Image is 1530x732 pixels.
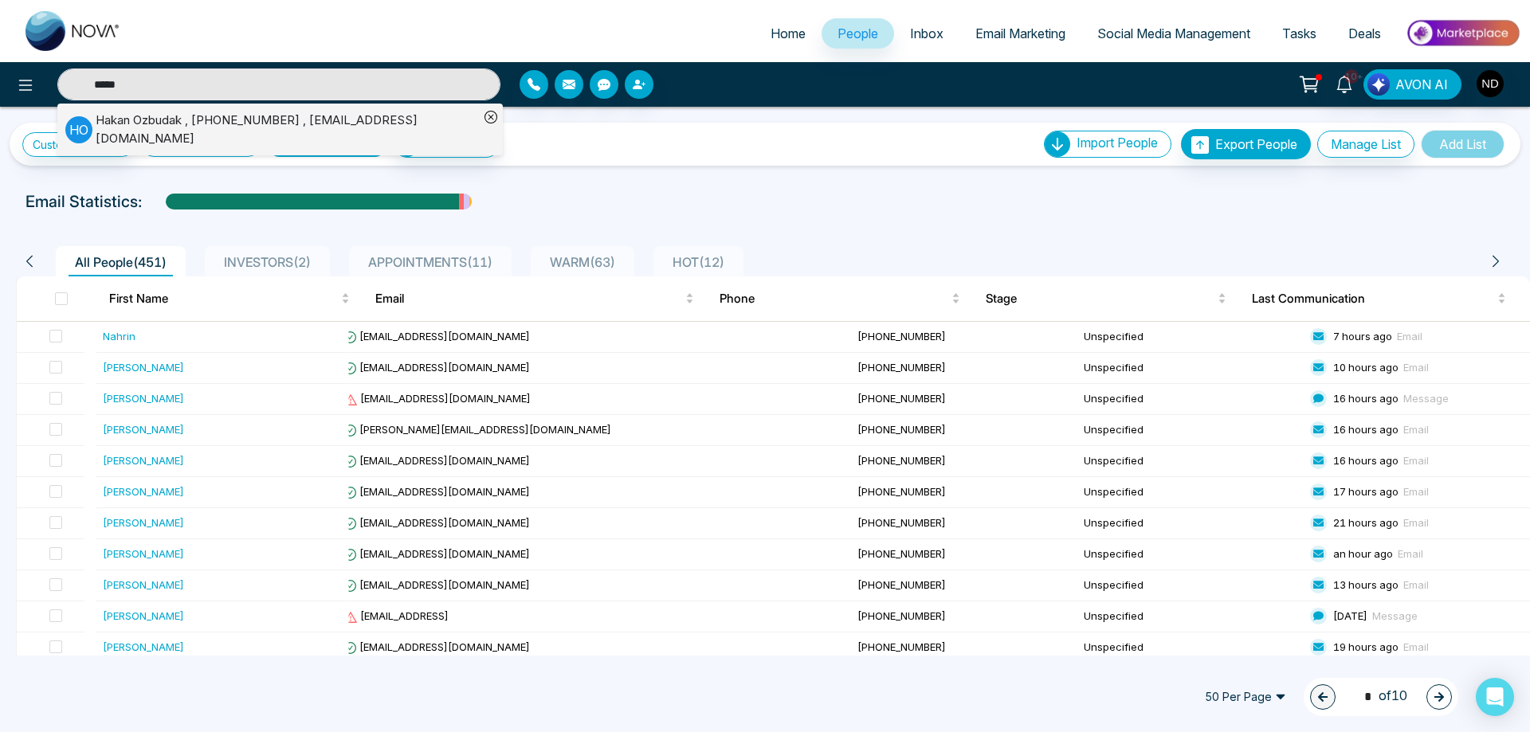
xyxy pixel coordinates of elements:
[69,254,173,270] span: All People ( 451 )
[975,25,1065,41] span: Email Marketing
[343,423,611,436] span: [PERSON_NAME][EMAIL_ADDRESS][DOMAIN_NAME]
[362,254,499,270] span: APPOINTMENTS ( 11 )
[103,359,184,375] div: [PERSON_NAME]
[1252,289,1494,308] span: Last Communication
[1363,69,1461,100] button: AVON AI
[857,330,946,343] span: [PHONE_NUMBER]
[103,390,184,406] div: [PERSON_NAME]
[1097,25,1250,41] span: Social Media Management
[910,25,943,41] span: Inbox
[343,361,530,374] span: [EMAIL_ADDRESS][DOMAIN_NAME]
[1403,423,1429,436] span: Email
[1333,330,1392,343] span: 7 hours ago
[755,18,822,49] a: Home
[1317,131,1414,158] button: Manage List
[22,132,135,157] a: Custom Filter
[103,608,184,624] div: [PERSON_NAME]
[1333,361,1399,374] span: 10 hours ago
[857,640,946,653] span: [PHONE_NUMBER]
[343,516,530,529] span: [EMAIL_ADDRESS][DOMAIN_NAME]
[1405,15,1520,51] img: Market-place.gif
[959,18,1081,49] a: Email Marketing
[543,254,622,270] span: WARM ( 63 )
[1333,640,1399,653] span: 19 hours ago
[1325,69,1363,97] a: 10+
[103,452,184,468] div: [PERSON_NAME]
[1398,547,1423,560] span: Email
[1367,73,1390,96] img: Lead Flow
[103,546,184,562] div: [PERSON_NAME]
[1181,129,1311,159] button: Export People
[1333,578,1399,591] span: 13 hours ago
[343,609,449,622] span: [EMAIL_ADDRESS]
[1403,454,1429,467] span: Email
[343,547,530,560] span: [EMAIL_ADDRESS][DOMAIN_NAME]
[103,515,184,530] div: [PERSON_NAME]
[343,578,530,591] span: [EMAIL_ADDRESS][DOMAIN_NAME]
[25,190,142,213] p: Email Statistics:
[1348,25,1381,41] span: Deals
[1355,686,1407,707] span: of 10
[1077,601,1304,632] td: Unspecified
[1333,609,1367,622] span: [DATE]
[1403,485,1429,498] span: Email
[218,254,317,270] span: INVESTORS ( 2 )
[857,423,946,436] span: [PHONE_NUMBER]
[343,392,531,405] span: [EMAIL_ADDRESS][DOMAIN_NAME]
[1477,70,1504,97] img: User Avatar
[103,639,184,655] div: [PERSON_NAME]
[25,11,121,51] img: Nova CRM Logo
[1476,678,1514,716] div: Open Intercom Messenger
[857,392,946,405] span: [PHONE_NUMBER]
[857,609,946,622] span: [PHONE_NUMBER]
[103,328,135,344] div: Nahrin
[1266,18,1332,49] a: Tasks
[822,18,894,49] a: People
[1077,539,1304,570] td: Unspecified
[343,454,530,467] span: [EMAIL_ADDRESS][DOMAIN_NAME]
[343,640,530,653] span: [EMAIL_ADDRESS][DOMAIN_NAME]
[1403,361,1429,374] span: Email
[973,276,1239,321] th: Stage
[375,289,682,308] span: Email
[1282,25,1316,41] span: Tasks
[1403,392,1449,405] span: Message
[857,361,946,374] span: [PHONE_NUMBER]
[103,421,184,437] div: [PERSON_NAME]
[720,289,948,308] span: Phone
[96,276,363,321] th: First Name
[1077,384,1304,415] td: Unspecified
[1077,632,1304,663] td: Unspecified
[1372,609,1418,622] span: Message
[1333,547,1393,560] span: an hour ago
[1077,135,1158,151] span: Import People
[109,289,338,308] span: First Name
[343,485,530,498] span: [EMAIL_ADDRESS][DOMAIN_NAME]
[343,330,530,343] span: [EMAIL_ADDRESS][DOMAIN_NAME]
[1239,276,1530,321] th: Last Communication
[1215,136,1297,152] span: Export People
[103,483,184,499] div: [PERSON_NAME]
[1403,640,1429,653] span: Email
[1344,69,1359,84] span: 10+
[1395,75,1448,94] span: AVON AI
[771,25,806,41] span: Home
[857,516,946,529] span: [PHONE_NUMBER]
[1077,570,1304,601] td: Unspecified
[857,547,946,560] span: [PHONE_NUMBER]
[707,276,973,321] th: Phone
[857,454,946,467] span: [PHONE_NUMBER]
[838,25,878,41] span: People
[1333,392,1399,405] span: 16 hours ago
[103,577,184,593] div: [PERSON_NAME]
[96,112,479,147] div: Hakan Ozbudak , [PHONE_NUMBER] , [EMAIL_ADDRESS][DOMAIN_NAME]
[65,116,92,143] p: H O
[1077,477,1304,508] td: Unspecified
[1077,446,1304,477] td: Unspecified
[986,289,1214,308] span: Stage
[1333,423,1399,436] span: 16 hours ago
[1403,516,1429,529] span: Email
[1194,684,1297,710] span: 50 Per Page
[1077,353,1304,384] td: Unspecified
[1333,454,1399,467] span: 16 hours ago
